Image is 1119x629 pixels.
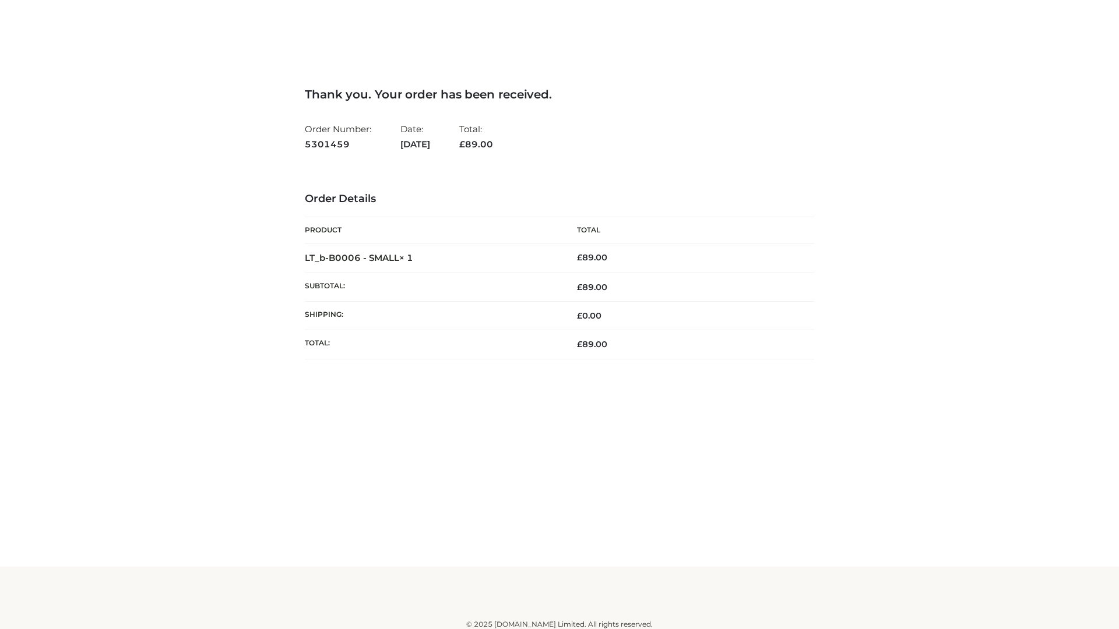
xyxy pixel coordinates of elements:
[305,217,559,243] th: Product
[305,87,814,101] h3: Thank you. Your order has been received.
[305,302,559,330] th: Shipping:
[305,137,371,152] strong: 5301459
[305,273,559,301] th: Subtotal:
[305,193,814,206] h3: Order Details
[459,139,465,150] span: £
[577,282,582,292] span: £
[577,310,582,321] span: £
[577,252,582,263] span: £
[577,282,607,292] span: 89.00
[577,252,607,263] bdi: 89.00
[305,119,371,154] li: Order Number:
[305,252,413,263] strong: LT_b-B0006 - SMALL
[577,310,601,321] bdi: 0.00
[305,330,559,359] th: Total:
[459,119,493,154] li: Total:
[400,119,430,154] li: Date:
[459,139,493,150] span: 89.00
[577,339,582,349] span: £
[400,137,430,152] strong: [DATE]
[399,252,413,263] strong: × 1
[577,339,607,349] span: 89.00
[559,217,814,243] th: Total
